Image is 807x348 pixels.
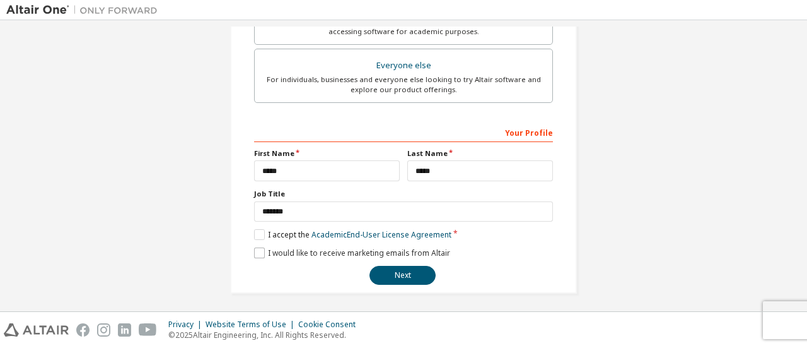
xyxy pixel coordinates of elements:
div: For faculty & administrators of academic institutions administering students and accessing softwa... [262,16,545,37]
div: Cookie Consent [298,320,363,330]
label: First Name [254,148,400,159]
img: instagram.svg [97,323,110,337]
label: I accept the [254,229,451,240]
p: © 2025 Altair Engineering, Inc. All Rights Reserved. [168,330,363,340]
div: For individuals, businesses and everyone else looking to try Altair software and explore our prod... [262,75,545,95]
img: Altair One [6,4,164,16]
div: Everyone else [262,57,545,75]
label: Job Title [254,189,553,199]
div: Website Terms of Use [206,320,298,330]
img: youtube.svg [139,323,157,337]
label: Last Name [407,148,553,159]
img: altair_logo.svg [4,323,69,337]
button: Next [369,266,436,285]
img: linkedin.svg [118,323,131,337]
div: Privacy [168,320,206,330]
div: Your Profile [254,122,553,142]
a: Academic End-User License Agreement [311,229,451,240]
img: facebook.svg [76,323,90,337]
label: I would like to receive marketing emails from Altair [254,248,450,258]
